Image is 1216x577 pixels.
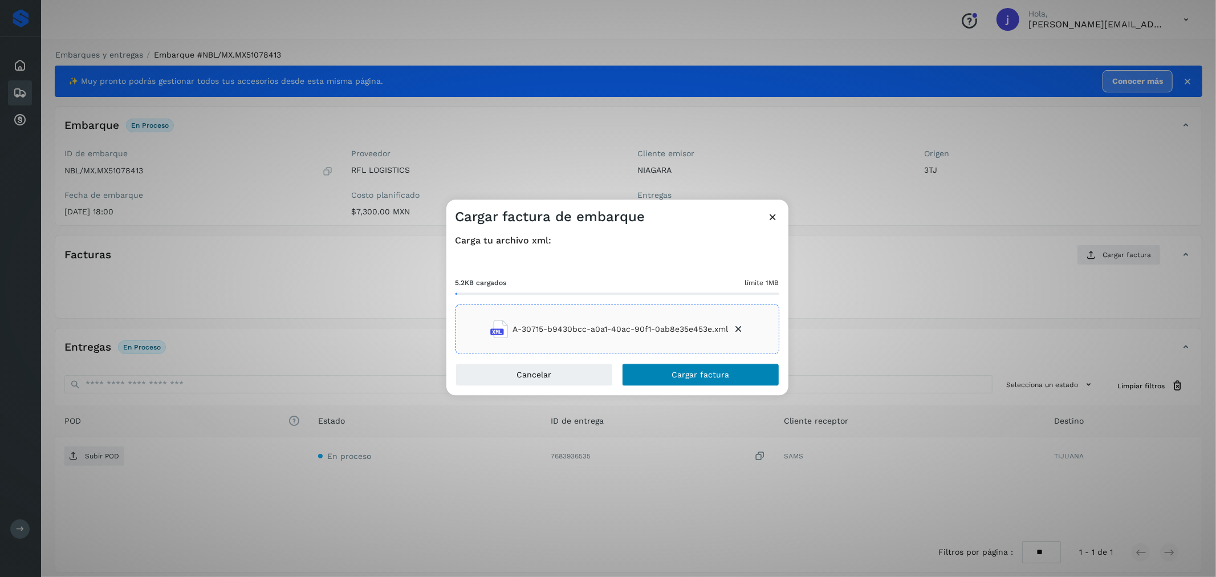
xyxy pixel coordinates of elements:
span: Cancelar [517,371,551,379]
button: Cargar factura [622,364,779,387]
span: límite 1MB [745,278,779,288]
h3: Cargar factura de embarque [456,209,645,225]
h4: Carga tu archivo xml: [456,235,779,246]
span: Cargar factura [672,371,729,379]
span: 5.2KB cargados [456,278,507,288]
button: Cancelar [456,364,613,387]
span: A-30715-b9430bcc-a0a1-40ac-90f1-0ab8e35e453e.xml [513,323,729,335]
